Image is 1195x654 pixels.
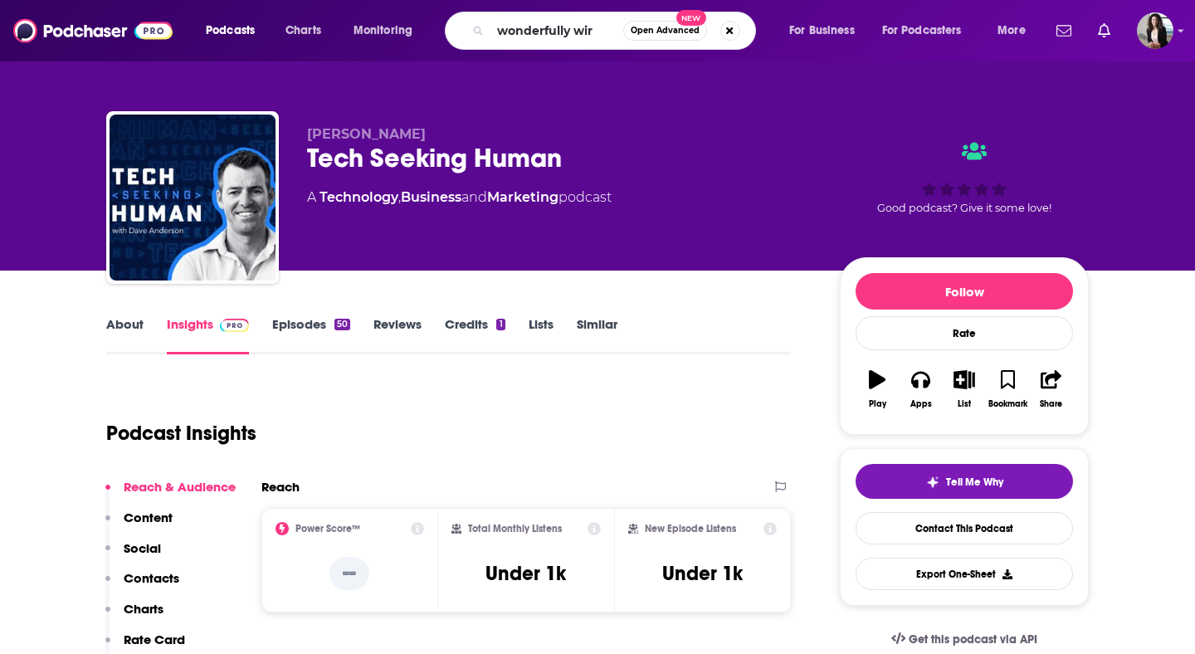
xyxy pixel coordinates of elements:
[856,512,1073,544] a: Contact This Podcast
[167,316,249,354] a: InsightsPodchaser Pro
[295,523,360,534] h2: Power Score™
[105,510,173,540] button: Content
[856,316,1073,350] div: Rate
[1030,359,1073,419] button: Share
[856,464,1073,499] button: tell me why sparkleTell Me Why
[496,319,505,330] div: 1
[485,561,566,586] h3: Under 1k
[124,479,236,495] p: Reach & Audience
[877,202,1051,214] span: Good podcast? Give it some love!
[1137,12,1173,49] img: User Profile
[490,17,623,44] input: Search podcasts, credits, & more...
[106,316,144,354] a: About
[329,557,369,590] p: --
[926,476,939,489] img: tell me why sparkle
[342,17,434,44] button: open menu
[13,15,173,46] img: Podchaser - Follow, Share and Rate Podcasts
[909,632,1037,647] span: Get this podcast via API
[105,540,161,571] button: Social
[307,126,426,142] span: [PERSON_NAME]
[1091,17,1117,45] a: Show notifications dropdown
[307,188,612,207] div: A podcast
[899,359,942,419] button: Apps
[124,540,161,556] p: Social
[319,189,398,205] a: Technology
[206,19,255,42] span: Podcasts
[529,316,554,354] a: Lists
[943,359,986,419] button: List
[461,189,487,205] span: and
[261,479,300,495] h2: Reach
[124,601,163,617] p: Charts
[275,17,331,44] a: Charts
[789,19,855,42] span: For Business
[778,17,876,44] button: open menu
[468,523,562,534] h2: Total Monthly Listens
[958,399,971,409] div: List
[882,19,962,42] span: For Podcasters
[1137,12,1173,49] span: Logged in as ElizabethCole
[662,561,743,586] h3: Under 1k
[869,399,886,409] div: Play
[354,19,412,42] span: Monitoring
[105,479,236,510] button: Reach & Audience
[124,632,185,647] p: Rate Card
[840,126,1089,229] div: Good podcast? Give it some love!
[631,27,700,35] span: Open Advanced
[461,12,772,50] div: Search podcasts, credits, & more...
[285,19,321,42] span: Charts
[623,21,707,41] button: Open AdvancedNew
[986,359,1029,419] button: Bookmark
[988,399,1027,409] div: Bookmark
[272,316,350,354] a: Episodes50
[220,319,249,332] img: Podchaser Pro
[124,510,173,525] p: Content
[1050,17,1078,45] a: Show notifications dropdown
[856,273,1073,310] button: Follow
[946,476,1003,489] span: Tell Me Why
[106,421,256,446] h1: Podcast Insights
[645,523,736,534] h2: New Episode Listens
[398,189,401,205] span: ,
[401,189,461,205] a: Business
[110,115,276,281] img: Tech Seeking Human
[871,17,986,44] button: open menu
[487,189,558,205] a: Marketing
[676,10,706,26] span: New
[373,316,422,354] a: Reviews
[910,399,932,409] div: Apps
[997,19,1026,42] span: More
[856,558,1073,590] button: Export One-Sheet
[105,601,163,632] button: Charts
[334,319,350,330] div: 50
[194,17,276,44] button: open menu
[445,316,505,354] a: Credits1
[577,316,617,354] a: Similar
[105,570,179,601] button: Contacts
[1137,12,1173,49] button: Show profile menu
[124,570,179,586] p: Contacts
[986,17,1046,44] button: open menu
[856,359,899,419] button: Play
[1040,399,1062,409] div: Share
